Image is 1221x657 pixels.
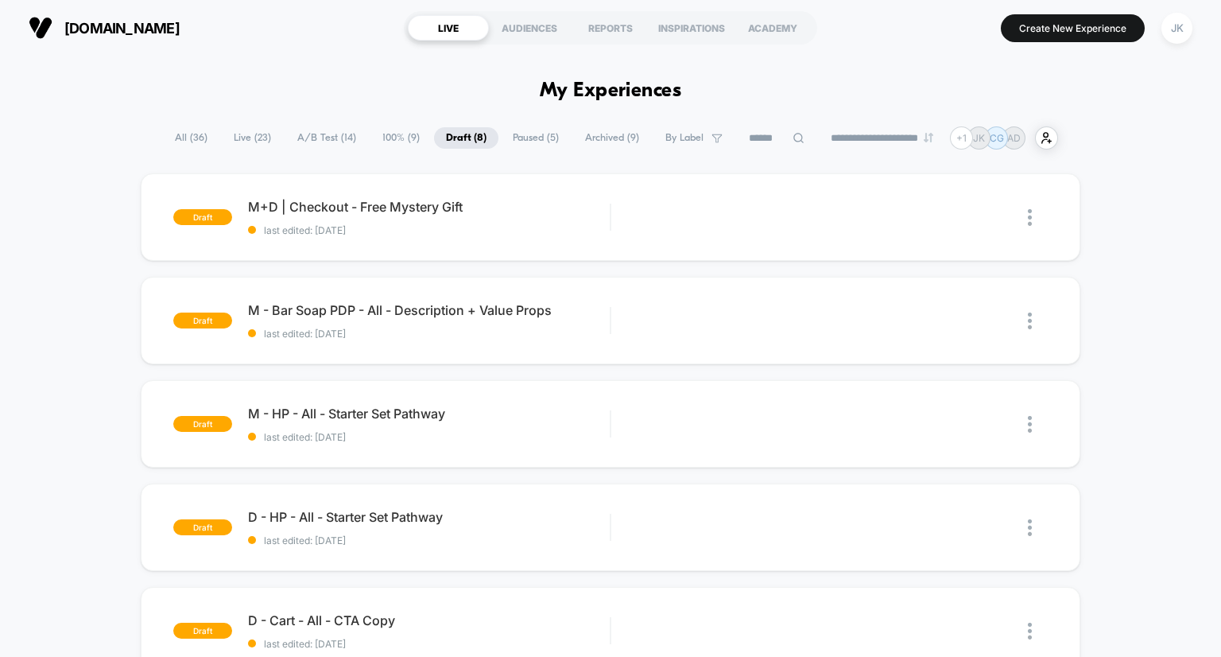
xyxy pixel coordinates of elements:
span: A/B Test ( 14 ) [285,127,368,149]
img: close [1028,209,1032,226]
p: CG [990,132,1004,144]
div: JK [1161,13,1192,44]
span: Live ( 23 ) [222,127,283,149]
img: close [1028,623,1032,640]
div: + 1 [950,126,973,150]
p: AD [1007,132,1021,144]
span: draft [173,209,232,225]
span: draft [173,623,232,639]
span: M+D | Checkout - Free Mystery Gift [248,199,610,215]
span: D - Cart - All - CTA Copy [248,612,610,628]
span: D - HP - All - Starter Set Pathway [248,509,610,525]
span: last edited: [DATE] [248,328,610,340]
span: last edited: [DATE] [248,224,610,236]
div: ACADEMY [732,15,813,41]
span: draft [173,519,232,535]
img: end [924,133,933,142]
span: M - Bar Soap PDP - All - Description + Value Props [248,302,610,318]
button: Create New Experience [1001,14,1145,42]
span: M - HP - All - Starter Set Pathway [248,406,610,422]
img: Visually logo [29,16,52,40]
div: REPORTS [570,15,651,41]
span: 100% ( 9 ) [370,127,432,149]
span: last edited: [DATE] [248,535,610,546]
span: Draft ( 8 ) [434,127,498,149]
span: [DOMAIN_NAME] [64,20,180,37]
img: close [1028,519,1032,536]
span: Archived ( 9 ) [573,127,651,149]
h1: My Experiences [540,80,682,103]
span: All ( 36 ) [163,127,219,149]
p: JK [973,132,985,144]
button: [DOMAIN_NAME] [24,15,184,41]
span: By Label [665,132,704,144]
div: LIVE [408,15,489,41]
img: close [1028,416,1032,433]
span: draft [173,416,232,432]
span: Paused ( 5 ) [501,127,571,149]
div: AUDIENCES [489,15,570,41]
span: last edited: [DATE] [248,638,610,650]
span: last edited: [DATE] [248,431,610,443]
div: INSPIRATIONS [651,15,732,41]
img: close [1028,313,1032,329]
button: JK [1157,12,1197,45]
span: draft [173,313,232,328]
